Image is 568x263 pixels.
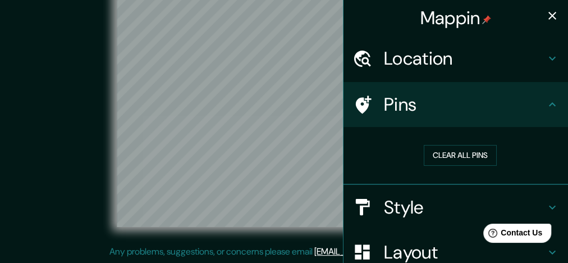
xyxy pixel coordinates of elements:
h4: Location [384,47,546,70]
h4: Style [384,196,546,219]
h4: Mappin [420,7,492,29]
button: Clear all pins [424,145,497,166]
h4: Pins [384,93,546,116]
div: Pins [343,82,568,127]
div: Style [343,185,568,230]
a: [EMAIL_ADDRESS][DOMAIN_NAME] [314,246,453,257]
img: pin-icon.png [482,15,491,24]
div: Location [343,36,568,81]
iframe: Help widget launcher [468,219,556,251]
p: Any problems, suggestions, or concerns please email . [109,245,455,259]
